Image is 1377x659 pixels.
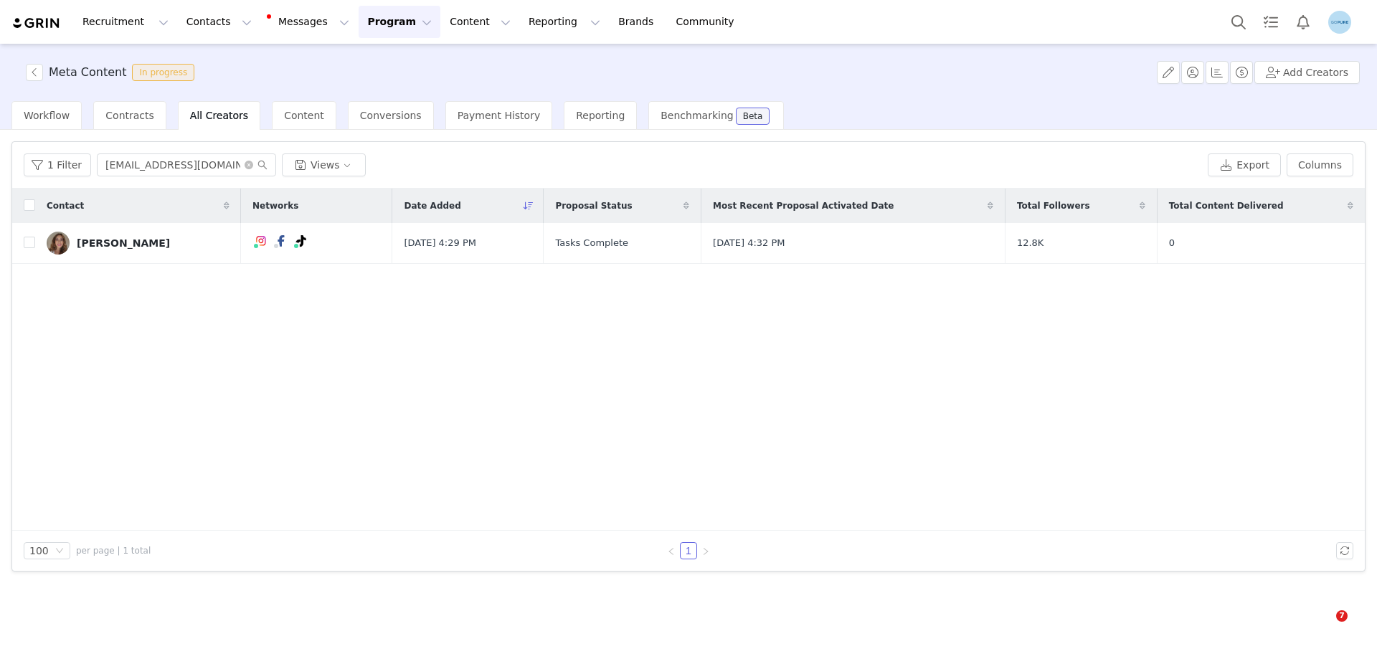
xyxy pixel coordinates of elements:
[261,6,358,38] button: Messages
[1287,6,1319,38] button: Notifications
[555,236,628,250] span: Tasks Complete
[713,236,785,250] span: [DATE] 4:32 PM
[47,232,70,255] img: a4a115b5-b1ab-4713-9939-2d1b2333ac1e.jpg
[661,110,733,121] span: Benchmarking
[1287,153,1353,176] button: Columns
[29,543,49,559] div: 100
[743,112,763,120] div: Beta
[555,199,632,212] span: Proposal Status
[668,6,749,38] a: Community
[47,199,84,212] span: Contact
[178,6,260,38] button: Contacts
[458,110,541,121] span: Payment History
[1328,11,1351,34] img: 6480d7a5-50c8-4045-ac5d-22a5aead743a.png
[1169,236,1175,250] span: 0
[47,232,229,255] a: [PERSON_NAME]
[610,6,666,38] a: Brands
[697,542,714,559] li: Next Page
[1169,199,1284,212] span: Total Content Delivered
[360,110,422,121] span: Conversions
[252,199,298,212] span: Networks
[701,547,710,556] i: icon: right
[1254,61,1360,84] button: Add Creators
[1255,6,1287,38] a: Tasks
[713,199,894,212] span: Most Recent Proposal Activated Date
[282,153,366,176] button: Views
[77,237,170,249] div: [PERSON_NAME]
[520,6,609,38] button: Reporting
[55,546,64,556] i: icon: down
[359,6,440,38] button: Program
[441,6,519,38] button: Content
[1223,6,1254,38] button: Search
[105,110,154,121] span: Contracts
[132,64,194,81] span: In progress
[97,153,276,176] input: Search...
[681,543,696,559] a: 1
[663,542,680,559] li: Previous Page
[74,6,177,38] button: Recruitment
[1017,199,1090,212] span: Total Followers
[49,64,126,81] h3: Meta Content
[245,161,253,169] i: icon: close-circle
[76,544,151,557] span: per page | 1 total
[404,199,460,212] span: Date Added
[576,110,625,121] span: Reporting
[667,547,676,556] i: icon: left
[26,64,200,81] span: [object Object]
[24,153,91,176] button: 1 Filter
[190,110,248,121] span: All Creators
[24,110,70,121] span: Workflow
[1017,236,1044,250] span: 12.8K
[1336,610,1348,622] span: 7
[1320,11,1366,34] button: Profile
[11,16,62,30] img: grin logo
[284,110,324,121] span: Content
[680,542,697,559] li: 1
[257,160,268,170] i: icon: search
[1208,153,1281,176] button: Export
[404,236,475,250] span: [DATE] 4:29 PM
[255,235,267,247] img: instagram.svg
[1307,610,1341,645] iframe: Intercom live chat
